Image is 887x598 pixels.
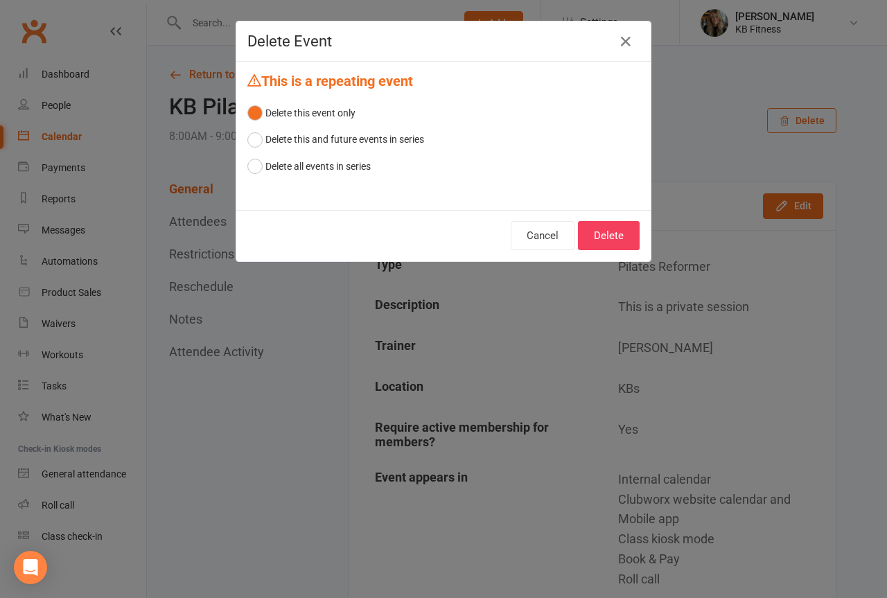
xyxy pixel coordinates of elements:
button: Close [615,30,637,53]
button: Delete [578,221,640,250]
h4: Delete Event [247,33,640,50]
button: Delete all events in series [247,153,371,179]
h4: This is a repeating event [247,73,640,89]
button: Delete this event only [247,100,355,126]
button: Delete this and future events in series [247,126,424,152]
div: Open Intercom Messenger [14,551,47,584]
button: Cancel [511,221,574,250]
